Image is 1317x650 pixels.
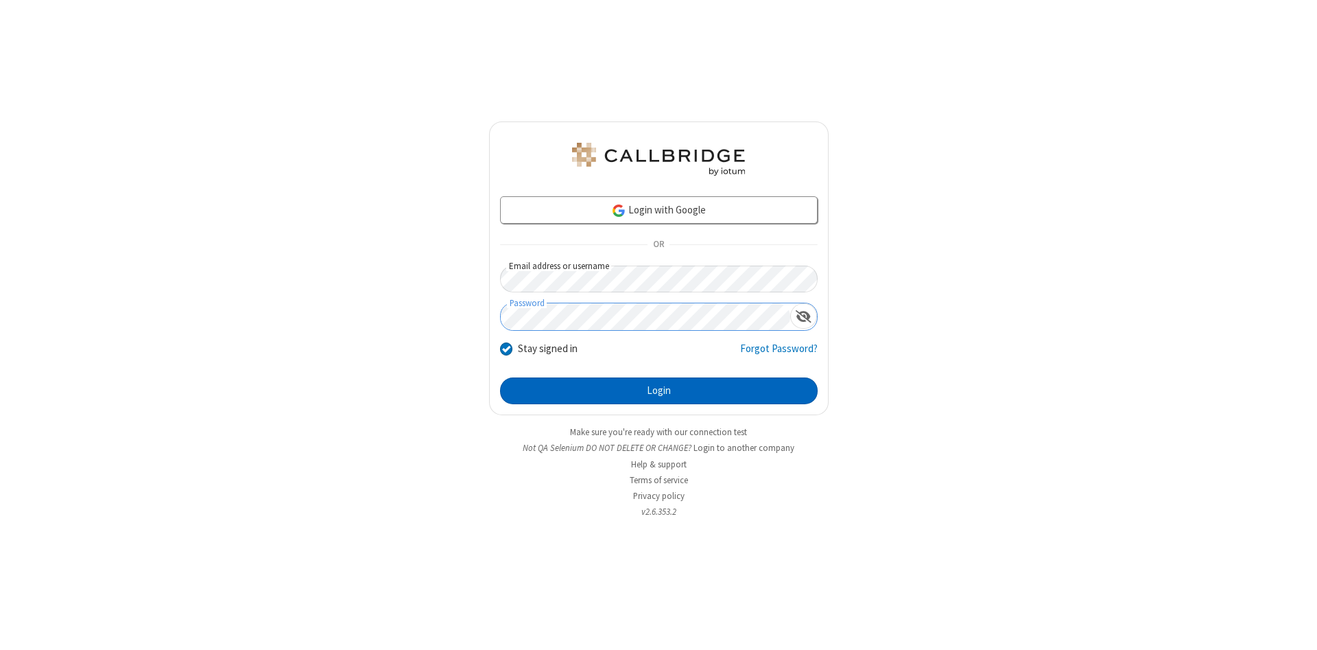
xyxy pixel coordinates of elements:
img: google-icon.png [611,203,626,218]
button: Login to another company [693,441,794,454]
li: Not QA Selenium DO NOT DELETE OR CHANGE? [489,441,829,454]
img: QA Selenium DO NOT DELETE OR CHANGE [569,143,748,176]
iframe: Chat [1283,614,1307,640]
a: Privacy policy [633,490,685,502]
li: v2.6.353.2 [489,505,829,518]
label: Stay signed in [518,341,578,357]
button: Login [500,378,818,405]
span: OR [648,235,669,255]
a: Help & support [631,459,687,470]
div: Show password [790,303,817,329]
a: Login with Google [500,196,818,224]
input: Password [501,303,790,330]
a: Forgot Password? [740,341,818,367]
a: Make sure you're ready with our connection test [570,426,747,438]
a: Terms of service [630,474,688,486]
input: Email address or username [500,266,818,292]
